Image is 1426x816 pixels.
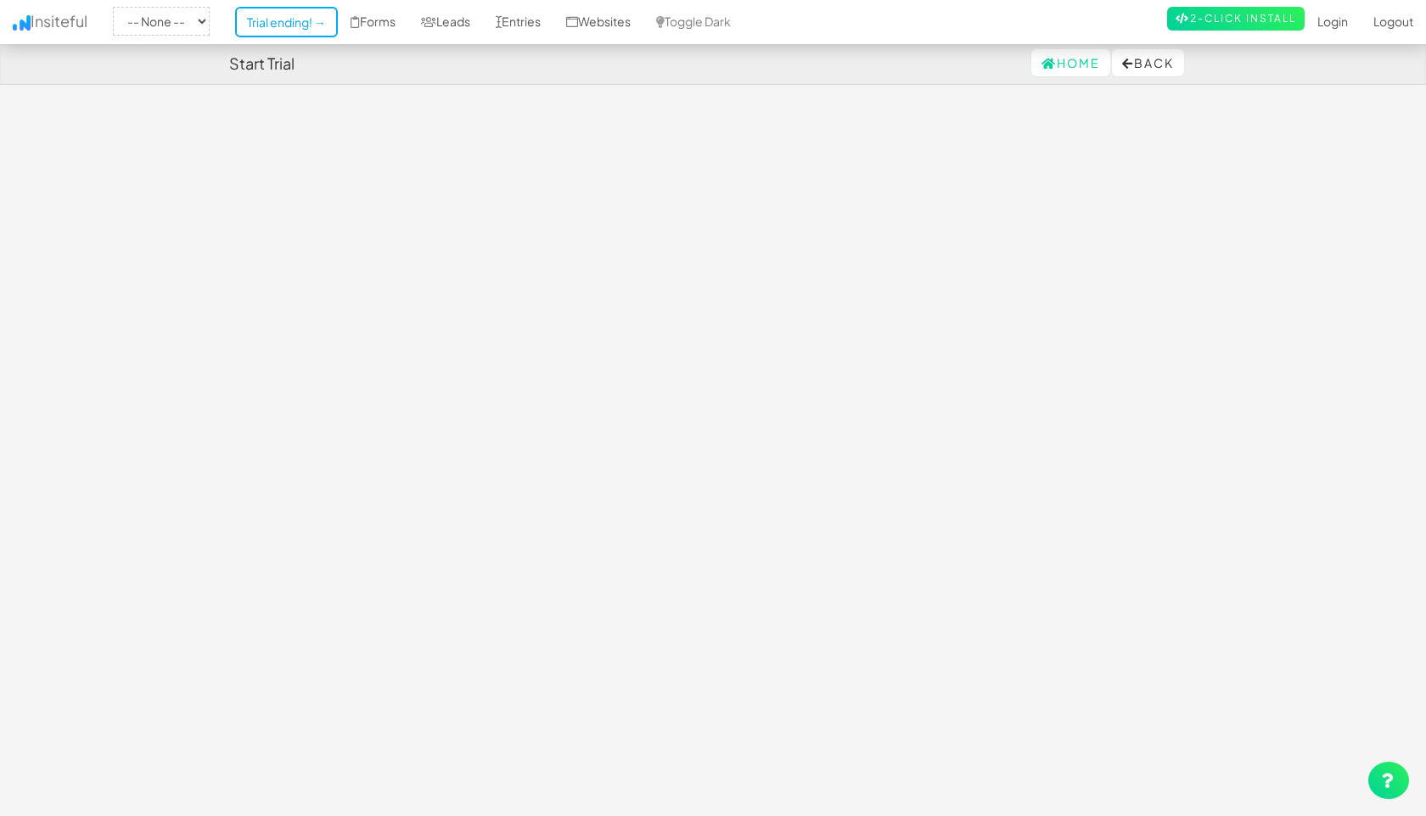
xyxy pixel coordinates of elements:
h4: Start Trial [229,55,295,72]
a: 2-Click Install [1167,7,1305,31]
a: Home [1031,49,1110,76]
button: Back [1112,49,1184,76]
img: icon.png [13,15,31,31]
a: Trial ending! → [235,7,338,37]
